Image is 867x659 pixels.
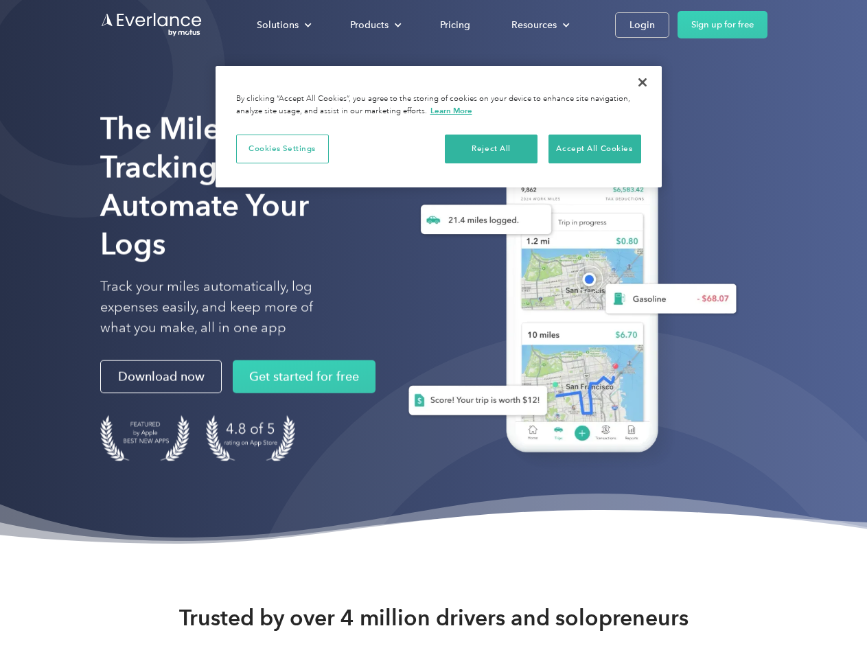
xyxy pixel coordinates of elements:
div: Products [336,13,413,37]
a: Sign up for free [678,11,767,38]
div: Resources [498,13,581,37]
a: Pricing [426,13,484,37]
strong: Trusted by over 4 million drivers and solopreneurs [179,604,689,632]
a: Login [615,12,669,38]
div: Login [629,16,655,34]
img: 4.9 out of 5 stars on the app store [206,415,295,461]
a: More information about your privacy, opens in a new tab [430,106,472,115]
p: Track your miles automatically, log expenses easily, and keep more of what you make, all in one app [100,277,345,338]
img: Badge for Featured by Apple Best New Apps [100,415,189,461]
div: Solutions [257,16,299,34]
a: Go to homepage [100,12,203,38]
div: Solutions [243,13,323,37]
div: By clicking “Accept All Cookies”, you agree to the storing of cookies on your device to enhance s... [236,93,641,117]
button: Close [627,67,658,97]
div: Pricing [440,16,470,34]
div: Products [350,16,389,34]
div: Privacy [216,66,662,187]
img: Everlance, mileage tracker app, expense tracking app [386,130,748,473]
div: Cookie banner [216,66,662,187]
a: Get started for free [233,360,375,393]
button: Accept All Cookies [548,135,641,163]
a: Download now [100,360,222,393]
div: Resources [511,16,557,34]
button: Reject All [445,135,537,163]
button: Cookies Settings [236,135,329,163]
